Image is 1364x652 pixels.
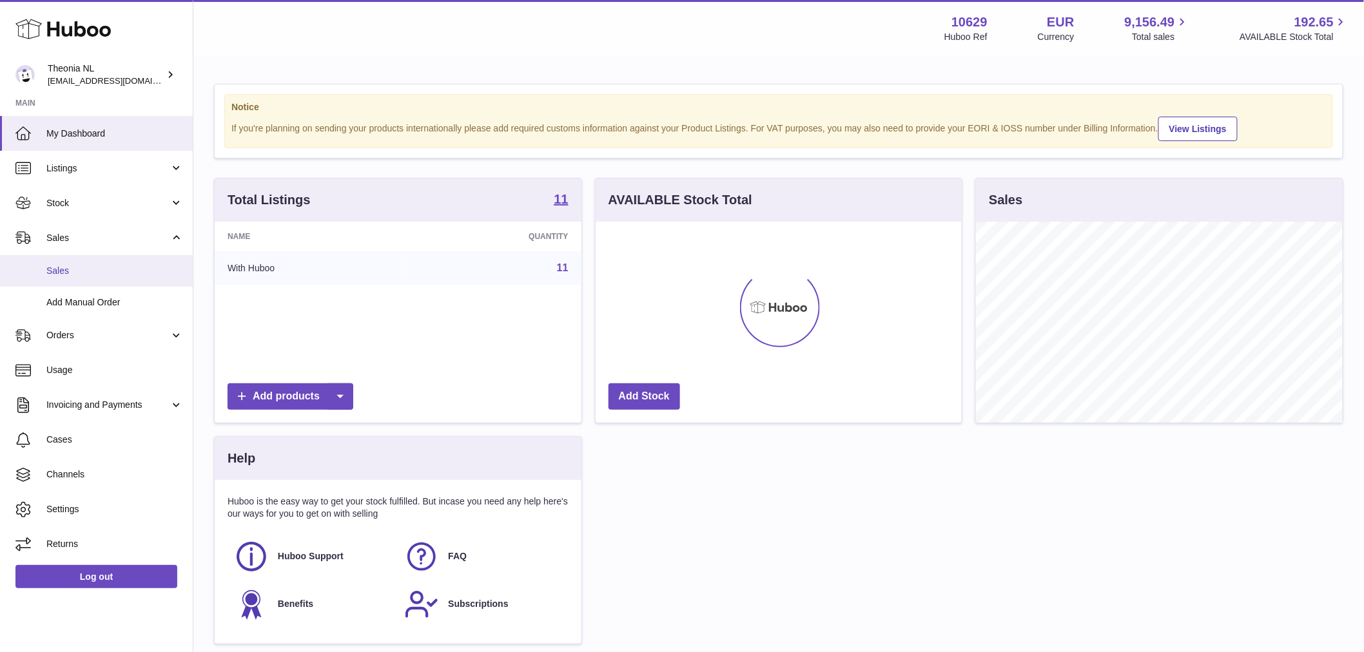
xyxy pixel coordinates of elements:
[228,450,255,467] h3: Help
[46,296,183,309] span: Add Manual Order
[46,468,183,481] span: Channels
[1240,14,1349,43] a: 192.65 AVAILABLE Stock Total
[228,191,311,209] h3: Total Listings
[609,191,752,209] h3: AVAILABLE Stock Total
[46,434,183,446] span: Cases
[1132,31,1189,43] span: Total sales
[48,62,164,87] div: Theonia NL
[46,162,170,175] span: Listings
[231,115,1326,141] div: If you're planning on sending your products internationally please add required customs informati...
[228,383,353,410] a: Add products
[408,222,581,251] th: Quantity
[46,197,170,209] span: Stock
[944,31,988,43] div: Huboo Ref
[46,364,183,376] span: Usage
[1240,31,1349,43] span: AVAILABLE Stock Total
[1125,14,1190,43] a: 9,156.49 Total sales
[46,503,183,515] span: Settings
[46,538,183,550] span: Returns
[46,329,170,341] span: Orders
[215,251,408,285] td: With Huboo
[234,539,391,574] a: Huboo Support
[215,222,408,251] th: Name
[404,539,561,574] a: FAQ
[234,587,391,622] a: Benefits
[404,587,561,622] a: Subscriptions
[46,232,170,244] span: Sales
[46,128,183,140] span: My Dashboard
[278,598,313,610] span: Benefits
[1158,117,1238,141] a: View Listings
[231,101,1326,113] strong: Notice
[609,383,680,410] a: Add Stock
[557,262,569,273] a: 11
[1047,14,1074,31] strong: EUR
[15,65,35,84] img: info@wholesomegoods.eu
[1125,14,1175,31] span: 9,156.49
[15,565,177,588] a: Log out
[951,14,988,31] strong: 10629
[554,193,568,206] strong: 11
[554,193,568,208] a: 11
[1038,31,1075,43] div: Currency
[46,399,170,411] span: Invoicing and Payments
[48,75,190,86] span: [EMAIL_ADDRESS][DOMAIN_NAME]
[228,495,569,520] p: Huboo is the easy way to get your stock fulfilled. But incase you need any help here's our ways f...
[989,191,1022,209] h3: Sales
[448,550,467,562] span: FAQ
[448,598,508,610] span: Subscriptions
[46,265,183,277] span: Sales
[1294,14,1334,31] span: 192.65
[278,550,344,562] span: Huboo Support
